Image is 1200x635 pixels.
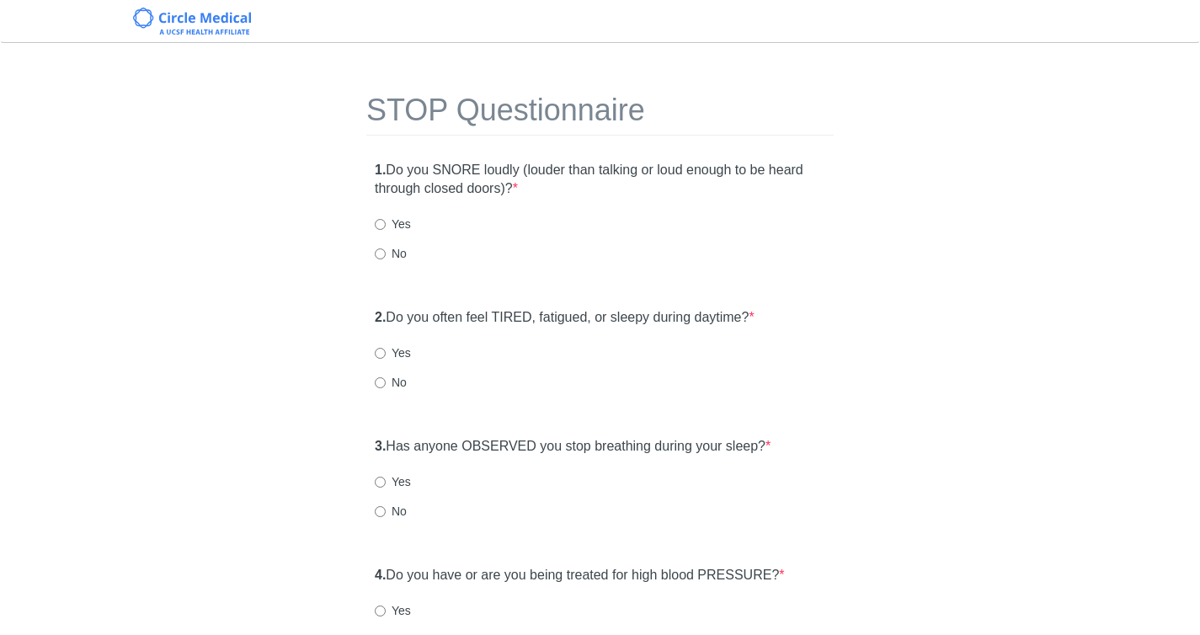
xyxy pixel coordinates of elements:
label: Yes [375,344,411,361]
input: No [375,248,386,259]
input: Yes [375,348,386,359]
input: No [375,506,386,517]
label: Yes [375,602,411,619]
label: Do you SNORE loudly (louder than talking or loud enough to be heard through closed doors)? [375,161,825,200]
input: No [375,377,386,388]
img: Circle Medical Logo [133,8,252,35]
h1: STOP Questionnaire [366,93,834,136]
label: No [375,245,407,262]
label: Do you have or are you being treated for high blood PRESSURE? [375,566,785,585]
strong: 1. [375,163,386,177]
label: Yes [375,473,411,490]
label: Yes [375,216,411,232]
strong: 4. [375,568,386,582]
label: No [375,374,407,391]
input: Yes [375,477,386,488]
input: Yes [375,606,386,616]
input: Yes [375,219,386,230]
label: No [375,503,407,520]
label: Do you often feel TIRED, fatigued, or sleepy during daytime? [375,308,755,328]
strong: 2. [375,310,386,324]
label: Has anyone OBSERVED you stop breathing during your sleep? [375,437,771,456]
strong: 3. [375,439,386,453]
